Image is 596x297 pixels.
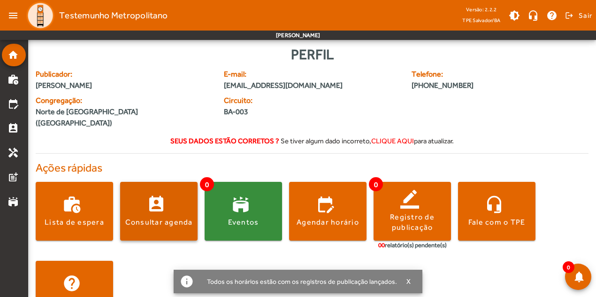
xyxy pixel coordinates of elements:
span: Testemunho Metropolitano [59,8,168,23]
button: X [397,277,420,286]
div: Registro de publicação [374,212,451,233]
span: Se tiver algum dado incorreto, para atualizar. [281,137,454,145]
span: Congregação: [36,95,213,106]
mat-icon: info [180,274,194,289]
mat-icon: post_add [8,172,19,183]
div: Agendar horário [297,217,359,227]
span: X [406,277,411,286]
mat-icon: home [8,49,19,61]
span: Sair [579,8,592,23]
mat-icon: stadium [8,196,19,207]
div: relatório(s) pendente(s) [378,241,447,250]
span: 0 [563,261,574,273]
button: Agendar horário [289,182,367,241]
span: Norte de [GEOGRAPHIC_DATA] ([GEOGRAPHIC_DATA]) [36,106,213,129]
img: Logo TPE [26,1,54,30]
mat-icon: edit_calendar [8,98,19,109]
button: Registro de publicação [374,182,451,241]
span: Circuito: [224,95,306,106]
mat-icon: handyman [8,147,19,158]
span: 00 [378,242,385,249]
button: Lista de espera [36,182,113,241]
button: Consultar agenda [120,182,198,241]
span: BA-003 [224,106,306,117]
mat-icon: perm_contact_calendar [8,123,19,134]
div: Versão: 2.2.2 [462,4,500,16]
span: [PHONE_NUMBER] [412,80,542,91]
a: Testemunho Metropolitano [23,1,168,30]
span: [PERSON_NAME] [36,80,213,91]
div: Consultar agenda [125,217,193,227]
div: Lista de espera [45,217,104,227]
span: 0 [369,177,383,191]
mat-icon: work_history [8,74,19,85]
div: Eventos [228,217,259,227]
mat-icon: menu [4,6,23,25]
span: Publicador: [36,69,213,80]
span: E-mail: [224,69,401,80]
span: TPE Salvador/BA [462,16,500,25]
span: Telefone: [412,69,542,80]
button: Fale com o TPE [458,182,535,241]
h4: Ações rápidas [36,161,588,175]
div: Todos os horários estão com os registros de publicação lançados. [199,275,397,288]
button: Eventos [205,182,282,241]
button: Sair [564,8,592,23]
div: Perfil [36,44,588,65]
span: 0 [200,177,214,191]
span: clique aqui [371,137,414,145]
span: [EMAIL_ADDRESS][DOMAIN_NAME] [224,80,401,91]
div: Fale com o TPE [468,217,526,227]
strong: Seus dados estão corretos ? [170,137,279,145]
